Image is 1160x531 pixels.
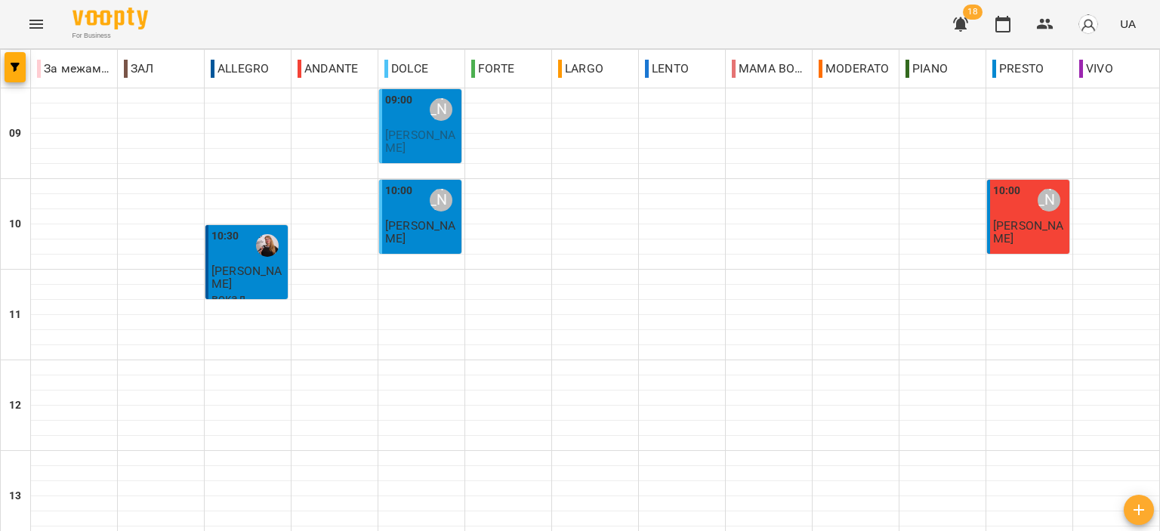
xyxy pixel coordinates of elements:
[211,60,269,78] p: ALLEGRO
[385,128,455,155] span: [PERSON_NAME]
[385,218,455,245] span: [PERSON_NAME]
[558,60,603,78] p: LARGO
[963,5,983,20] span: 18
[9,397,21,414] h6: 12
[471,60,514,78] p: FORTE
[992,60,1044,78] p: PRESTO
[819,60,889,78] p: MODERATO
[9,307,21,323] h6: 11
[385,183,413,199] label: 10:00
[430,98,452,121] div: Дубина Аліна
[732,60,806,78] p: MAMA BOSS
[993,183,1021,199] label: 10:00
[211,228,239,245] label: 10:30
[993,218,1063,245] span: [PERSON_NAME]
[124,60,154,78] p: ЗАЛ
[9,488,21,505] h6: 13
[211,264,282,291] span: [PERSON_NAME]
[211,292,245,304] p: вокал
[430,189,452,211] div: Дубина Аліна
[72,8,148,29] img: Voopty Logo
[1114,10,1142,38] button: UA
[645,60,689,78] p: LENTO
[1078,14,1099,35] img: avatar_s.png
[37,60,111,78] p: За межами школи
[385,92,413,109] label: 09:00
[72,31,148,41] span: For Business
[384,60,428,78] p: DOLCE
[298,60,358,78] p: ANDANTE
[1120,16,1136,32] span: UA
[1079,60,1113,78] p: VIVO
[256,234,279,257] img: Корма Світлана
[905,60,948,78] p: PIANO
[9,125,21,142] h6: 09
[9,216,21,233] h6: 10
[1124,495,1154,525] button: Створити урок
[18,6,54,42] button: Menu
[1038,189,1060,211] div: Юдіна Альона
